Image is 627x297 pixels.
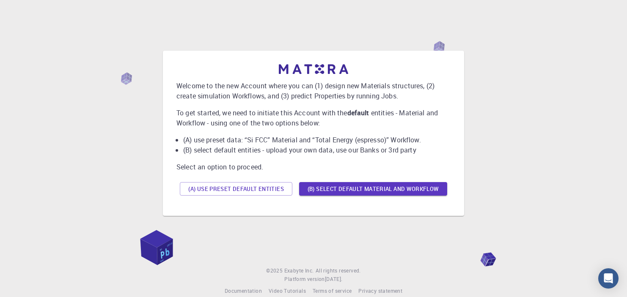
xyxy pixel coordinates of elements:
button: (B) Select default material and workflow [299,182,447,196]
span: Video Tutorials [269,287,306,294]
span: All rights reserved. [316,267,361,275]
b: default [347,108,369,117]
p: To get started, we need to initiate this Account with the entities - Material and Workflow - usin... [176,108,451,128]
li: (B) select default entities - upload your own data, use our Banks or 3rd party [183,145,451,155]
a: Terms of service [313,287,352,295]
span: Platform version [284,275,324,283]
li: (A) use preset data: “Si FCC” Material and “Total Energy (espresso)” Workflow. [183,135,451,145]
span: Terms of service [313,287,352,294]
span: Documentation [225,287,262,294]
a: [DATE]. [325,275,343,283]
span: © 2025 [266,267,284,275]
div: Open Intercom Messenger [598,268,619,289]
a: Documentation [225,287,262,295]
a: Video Tutorials [269,287,306,295]
span: Privacy statement [358,287,402,294]
p: Select an option to proceed. [176,162,451,172]
p: Welcome to the new Account where you can (1) design new Materials structures, (2) create simulati... [176,81,451,101]
a: Exabyte Inc. [284,267,314,275]
button: (A) Use preset default entities [180,182,292,196]
a: Privacy statement [358,287,402,295]
span: Exabyte Inc. [284,267,314,274]
img: logo [279,64,348,74]
span: [DATE] . [325,275,343,282]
